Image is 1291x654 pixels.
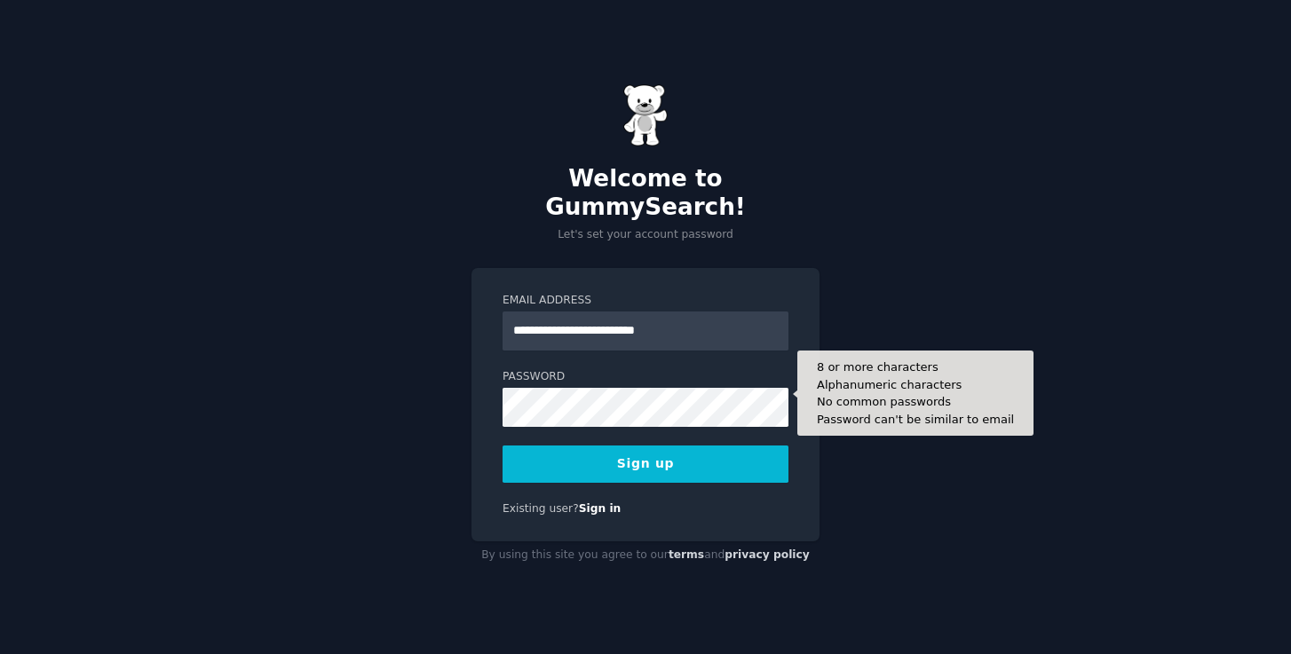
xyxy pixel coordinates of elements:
[503,445,788,483] button: Sign up
[579,502,622,515] a: Sign in
[471,227,820,243] p: Let's set your account password
[503,502,579,515] span: Existing user?
[471,541,820,570] div: By using this site you agree to our and
[471,165,820,221] h2: Welcome to GummySearch!
[669,548,704,561] a: terms
[623,84,668,146] img: Gummy Bear
[503,293,788,309] label: Email Address
[725,548,810,561] a: privacy policy
[503,369,788,385] label: Password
